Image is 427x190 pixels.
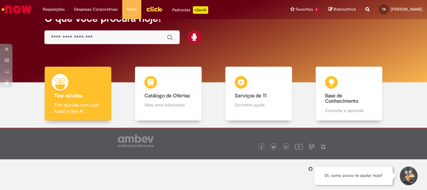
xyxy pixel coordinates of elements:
span: Requisições [43,6,65,13]
img: click_logo_yellow_360x200.png [146,4,163,14]
p: Abra uma solicitação [144,102,192,108]
span: Despesas Corporativas [74,6,118,13]
img: logo_footer_linkedin.png [284,145,288,149]
img: logo_footer_naosei.png [320,144,326,149]
img: logo_footer_facebook.png [260,146,263,149]
button: Iniciar Conversa de Suporte [399,167,418,185]
div: Padroniza [172,6,208,14]
a: Rascunhos [328,7,356,13]
p: Consulte e aprenda [325,107,373,114]
a: Base de Conhecimento Consulte e aprenda [304,67,394,121]
b: Base de Conhecimento [325,93,358,105]
span: Favoritos [296,6,313,13]
img: logo_footer_youtube.png [295,142,303,151]
span: 1 [314,7,319,13]
p: Encontre ajuda [235,102,282,108]
img: logo_footer_twitter.png [272,146,275,149]
a: Catálogo de Ofertas Abra uma solicitação [123,67,213,121]
a: Tirar dúvidas Tirar dúvidas com Lupi Assist e Gen Ai [33,67,123,121]
h2: O que você procura hoje? [44,13,383,24]
b: Serviços de TI [235,93,267,99]
span: [PERSON_NAME] [391,7,422,12]
p: Tirar dúvidas com Lupi Assist e Gen Ai [54,102,102,114]
img: logo_footer_ambev_rotulo_gray.png [118,135,154,147]
span: FA [382,7,386,11]
p: +GenAi [193,6,208,14]
b: Catálogo de Ofertas [144,93,190,99]
a: Serviços de TI Encontre ajuda [213,67,304,121]
span: More [127,6,137,13]
b: Tirar dúvidas [54,93,83,99]
div: Oi, como posso te ajudar hoje? [314,167,393,185]
span: Rascunhos [334,6,356,12]
img: logo_footer_workplace.png [309,144,314,149]
img: ServiceNow [1,3,33,16]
